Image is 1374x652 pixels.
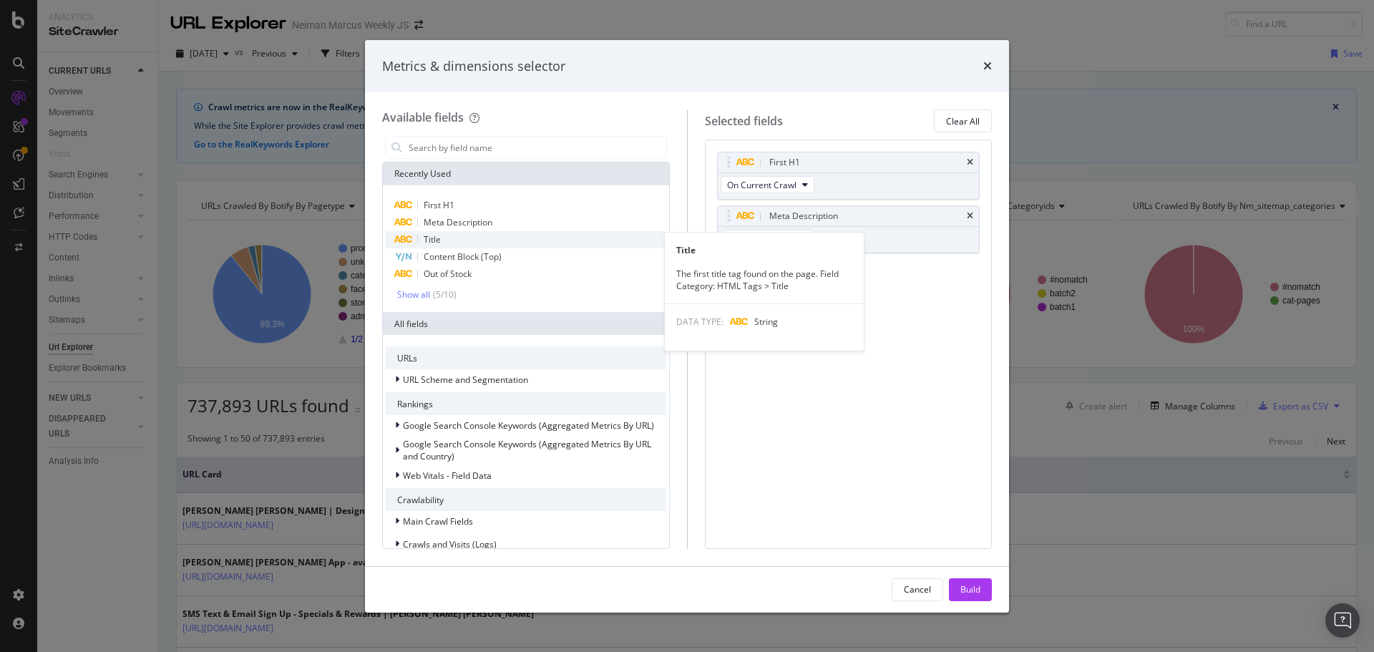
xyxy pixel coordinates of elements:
div: First H1 [769,155,800,170]
div: Rankings [386,392,666,415]
button: Cancel [892,578,943,601]
div: Metrics & dimensions selector [382,57,565,76]
span: First H1 [424,199,454,211]
span: Meta Description [424,216,492,228]
span: Title [424,233,441,245]
div: Meta Description [769,209,838,223]
span: DATA TYPE: [676,316,723,328]
div: The first title tag found on the page. Field Category: HTML Tags > Title [665,268,864,292]
span: Crawls and Visits (Logs) [403,538,497,550]
div: First H1timesOn Current Crawl [717,152,980,200]
span: Google Search Console Keywords (Aggregated Metrics By URL) [403,419,654,432]
input: Search by field name [407,137,666,158]
span: Main Crawl Fields [403,515,473,527]
div: modal [365,40,1009,613]
button: On Current Crawl [721,176,814,193]
div: Available fields [382,110,464,125]
span: Out of Stock [424,268,472,280]
div: All fields [383,312,669,335]
span: Web Vitals - Field Data [403,469,492,482]
button: Build [949,578,992,601]
button: On Current Crawl [721,230,814,247]
span: Google Search Console Keywords (Aggregated Metrics By URL and Country) [403,438,651,462]
div: Title [665,244,864,256]
div: URLs [386,346,666,369]
span: Content Block (Top) [424,250,502,263]
div: Build [960,583,980,595]
div: Cancel [904,583,931,595]
span: On Current Crawl [727,179,796,191]
div: Meta DescriptiontimesOn Current Crawl [717,205,980,253]
div: times [967,158,973,167]
div: times [983,57,992,76]
div: Show all [397,290,430,300]
div: Selected fields [705,113,783,130]
div: times [967,212,973,220]
div: Recently Used [383,162,669,185]
div: Open Intercom Messenger [1325,603,1360,638]
span: URL Scheme and Segmentation [403,374,528,386]
div: Crawlability [386,488,666,511]
div: ( 5 / 10 ) [430,288,457,301]
button: Clear All [934,110,992,132]
span: String [754,316,778,328]
div: Clear All [946,115,980,127]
